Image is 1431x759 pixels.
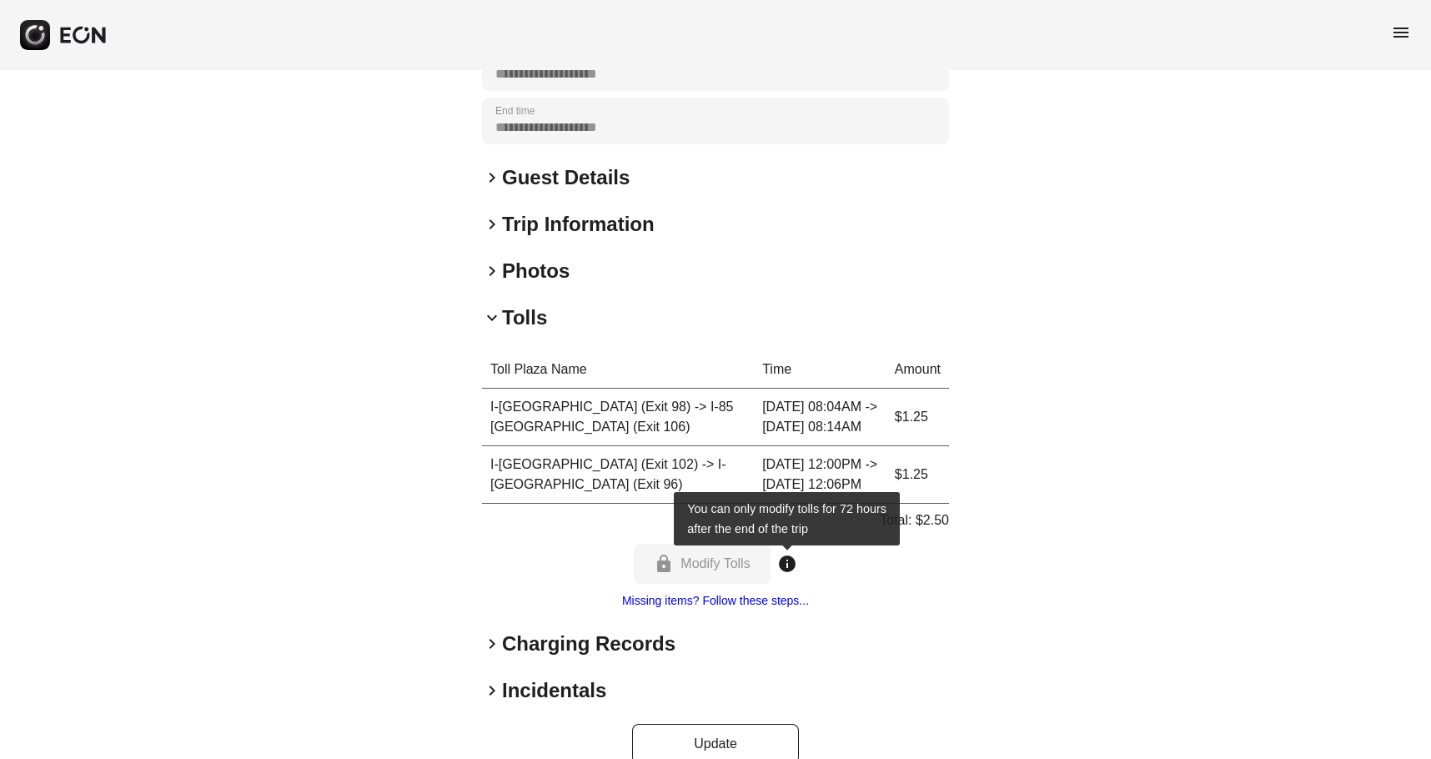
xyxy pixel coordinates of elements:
[622,594,809,607] a: Missing items? Follow these steps...
[754,389,886,446] td: [DATE] 08:04AM -> [DATE] 08:14AM
[482,168,502,188] span: keyboard_arrow_right
[482,446,754,504] td: I-[GEOGRAPHIC_DATA] (Exit 102) -> I-[GEOGRAPHIC_DATA] (Exit 96)
[482,351,754,389] th: Toll Plaza Name
[482,261,502,281] span: keyboard_arrow_right
[482,389,754,446] td: I-[GEOGRAPHIC_DATA] (Exit 98) -> I-85 [GEOGRAPHIC_DATA] (Exit 106)
[502,677,606,704] h2: Incidentals
[754,446,886,504] td: [DATE] 12:00PM -> [DATE] 12:06PM
[886,389,949,446] td: $1.25
[482,214,502,234] span: keyboard_arrow_right
[1391,23,1411,43] span: menu
[886,446,949,504] td: $1.25
[880,510,949,530] p: Total: $2.50
[502,304,547,331] h2: Tolls
[482,308,502,328] span: keyboard_arrow_down
[482,634,502,654] span: keyboard_arrow_right
[482,681,502,701] span: keyboard_arrow_right
[886,351,949,389] th: Amount
[502,631,675,657] h2: Charging Records
[502,258,570,284] h2: Photos
[502,164,630,191] h2: Guest Details
[754,351,886,389] th: Time
[777,554,797,574] span: info
[502,211,655,238] h2: Trip Information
